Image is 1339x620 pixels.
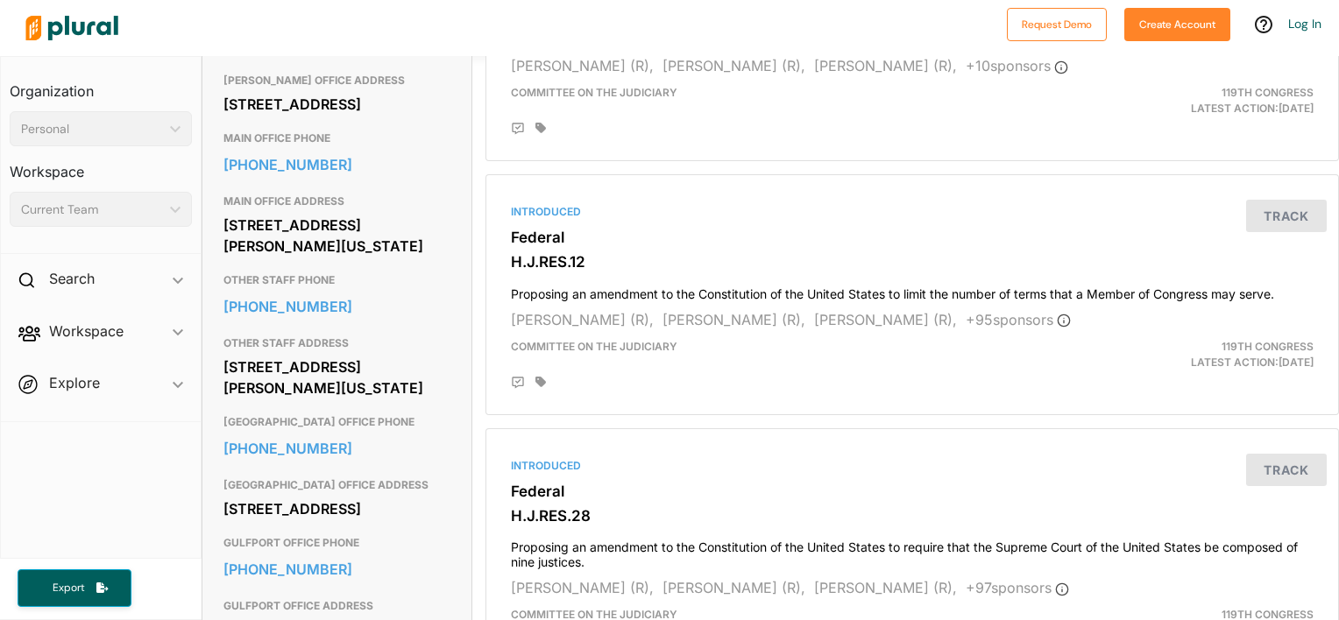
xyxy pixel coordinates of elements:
h3: Workspace [10,146,192,185]
h3: Federal [511,229,1314,246]
div: [STREET_ADDRESS] [223,91,451,117]
button: Export [18,569,131,607]
span: 119th Congress [1222,340,1314,353]
a: Create Account [1124,14,1230,32]
div: [STREET_ADDRESS][PERSON_NAME][US_STATE] [223,212,451,259]
h3: Federal [511,483,1314,500]
span: [PERSON_NAME] (R), [511,311,654,328]
div: Introduced [511,204,1314,220]
span: 119th Congress [1222,86,1314,99]
div: Add Position Statement [511,376,525,390]
h3: GULFPORT OFFICE ADDRESS [223,595,451,616]
h3: H.J.RES.28 [511,507,1314,525]
h3: OTHER STAFF PHONE [223,270,451,291]
div: Add tags [535,122,546,134]
span: + 95 sponsor s [966,311,1071,328]
span: Export [40,581,96,595]
h3: Organization [10,66,192,104]
h3: [GEOGRAPHIC_DATA] OFFICE PHONE [223,412,451,433]
button: Track [1246,454,1327,486]
h4: Proposing an amendment to the Constitution of the United States to require that the Supreme Court... [511,532,1314,570]
h3: MAIN OFFICE ADDRESS [223,191,451,212]
h4: Proposing an amendment to the Constitution of the United States to limit the number of terms that... [511,278,1314,302]
div: [STREET_ADDRESS][PERSON_NAME][US_STATE] [223,354,451,401]
span: [PERSON_NAME] (R), [814,57,957,74]
span: + 10 sponsor s [966,57,1068,74]
div: [STREET_ADDRESS] [223,496,451,522]
div: Add Position Statement [511,122,525,136]
span: + 97 sponsor s [966,579,1069,596]
span: [PERSON_NAME] (R), [511,579,654,596]
h2: Search [49,269,95,288]
span: Committee on the Judiciary [511,86,677,99]
div: Personal [21,120,163,138]
button: Track [1246,200,1327,232]
a: [PHONE_NUMBER] [223,293,451,320]
a: Log In [1288,16,1321,32]
span: Committee on the Judiciary [511,340,677,353]
h3: OTHER STAFF ADDRESS [223,333,451,354]
h3: [PERSON_NAME] OFFICE ADDRESS [223,70,451,91]
div: Latest Action: [DATE] [1051,339,1327,370]
div: Introduced [511,458,1314,474]
span: [PERSON_NAME] (R), [662,57,805,74]
a: Request Demo [1007,14,1107,32]
div: Current Team [21,201,163,219]
a: [PHONE_NUMBER] [223,556,451,582]
h3: MAIN OFFICE PHONE [223,128,451,149]
div: Add tags [535,376,546,388]
span: [PERSON_NAME] (R), [662,311,805,328]
a: [PHONE_NUMBER] [223,435,451,461]
span: [PERSON_NAME] (R), [511,57,654,74]
h3: GULFPORT OFFICE PHONE [223,532,451,553]
a: [PHONE_NUMBER] [223,151,451,178]
button: Request Demo [1007,8,1107,41]
h3: H.J.RES.12 [511,253,1314,271]
button: Create Account [1124,8,1230,41]
span: [PERSON_NAME] (R), [814,311,957,328]
span: [PERSON_NAME] (R), [814,579,957,596]
span: [PERSON_NAME] (R), [662,579,805,596]
div: Latest Action: [DATE] [1051,85,1327,116]
h3: [GEOGRAPHIC_DATA] OFFICE ADDRESS [223,475,451,496]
